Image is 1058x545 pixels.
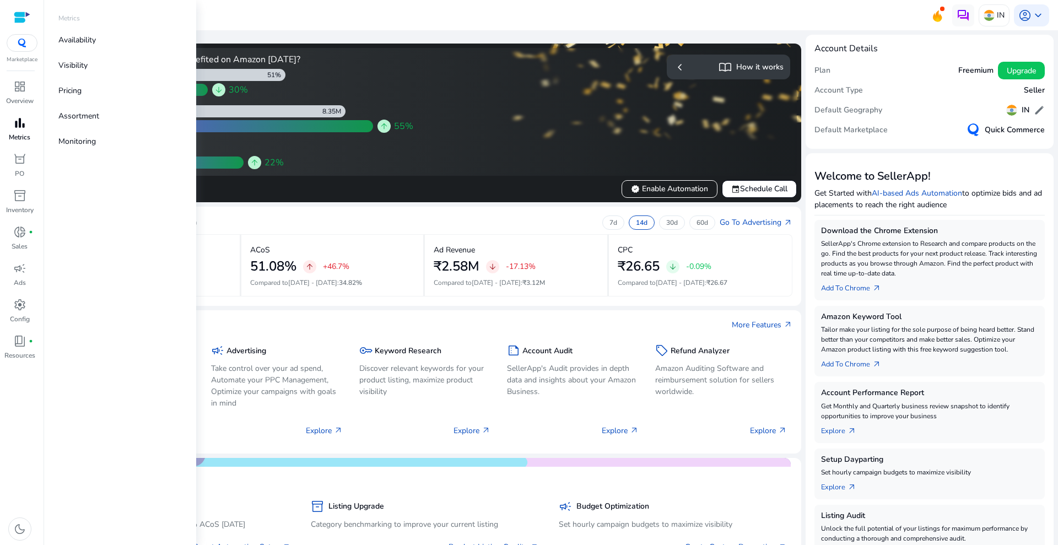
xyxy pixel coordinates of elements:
[58,136,96,147] p: Monitoring
[668,262,677,271] span: arrow_downward
[13,262,26,275] span: campaign
[29,339,33,343] span: fiber_manual_record
[697,218,708,227] p: 60d
[334,426,343,435] span: arrow_outward
[848,483,856,492] span: arrow_outward
[6,96,34,106] p: Overview
[13,522,26,536] span: dark_mode
[609,218,617,227] p: 7d
[821,421,865,436] a: Explorearrow_outward
[13,225,26,239] span: donut_small
[821,325,1038,354] p: Tailor make your listing for the sole purpose of being heard better. Stand better than your compe...
[488,262,497,271] span: arrow_downward
[15,169,24,179] p: PO
[872,188,962,198] a: AI-based Ads Automation
[58,13,80,23] p: Metrics
[1022,106,1029,115] h5: IN
[622,180,717,198] button: verifiedEnable Automation
[814,86,863,95] h5: Account Type
[618,244,633,256] p: CPC
[1034,105,1045,116] span: edit
[522,347,573,356] h5: Account Audit
[814,106,882,115] h5: Default Geography
[454,425,490,436] p: Explore
[1032,9,1045,22] span: keyboard_arrow_down
[814,44,878,54] h4: Account Details
[576,502,649,511] h5: Budget Optimization
[719,61,732,74] span: import_contacts
[506,263,536,271] p: -17.13%
[472,278,521,287] span: [DATE] - [DATE]
[434,244,475,256] p: Ad Revenue
[10,314,30,324] p: Config
[311,500,324,513] span: inventory_2
[821,278,890,294] a: Add To Chrome
[264,156,284,169] span: 22%
[12,39,32,47] img: QC-logo.svg
[507,344,520,357] span: summarize
[13,80,26,93] span: dashboard
[322,107,346,116] div: 8.35M
[821,312,1038,322] h5: Amazon Keyword Tool
[328,502,384,511] h5: Listing Upgrade
[821,467,1038,477] p: Set hourly campaign budgets to maximize visibility
[559,519,787,530] p: Set hourly campaign budgets to maximize visibility
[821,239,1038,278] p: SellerApp's Chrome extension to Research and compare products on the go. Find the best products f...
[732,319,792,331] a: More Featuresarrow_outward
[655,363,787,397] p: Amazon Auditing Software and reimbursement solution for sellers worldwide.
[997,6,1005,25] p: IN
[848,427,856,435] span: arrow_outward
[985,126,1045,135] h5: Quick Commerce
[226,347,266,356] h5: Advertising
[814,66,830,75] h5: Plan
[750,425,787,436] p: Explore
[821,455,1038,465] h5: Setup Dayparting
[323,263,349,271] p: +46.7%
[778,426,787,435] span: arrow_outward
[821,388,1038,398] h5: Account Performance Report
[250,278,415,288] p: Compared to :
[250,244,270,256] p: ACoS
[6,205,34,215] p: Inventory
[673,61,687,74] span: chevron_left
[359,344,373,357] span: key
[380,122,388,131] span: arrow_upward
[288,278,337,287] span: [DATE] - [DATE]
[722,180,797,198] button: eventSchedule Call
[821,354,890,370] a: Add To Chrome
[618,258,660,274] h2: ₹26.65
[250,158,259,167] span: arrow_upward
[13,189,26,202] span: inventory_2
[872,360,881,369] span: arrow_outward
[306,425,343,436] p: Explore
[13,334,26,348] span: book_4
[13,153,26,166] span: orders
[229,83,248,96] span: 30%
[998,62,1045,79] button: Upgrade
[671,347,730,356] h5: Refund Analyzer
[636,218,647,227] p: 14d
[559,500,572,513] span: campaign
[214,85,223,94] span: arrow_downward
[656,278,705,287] span: [DATE] - [DATE]
[814,170,1045,183] h3: Welcome to SellerApp!
[666,218,678,227] p: 30d
[1006,105,1017,116] img: in.svg
[814,187,1045,211] p: Get Started with to optimize bids and ad placements to reach the right audience
[339,278,362,287] span: 34.82%
[434,278,598,288] p: Compared to :
[507,363,639,397] p: SellerApp's Audit provides in depth data and insights about your Amazon Business.
[13,116,26,129] span: bar_chart
[686,263,711,271] p: -0.09%
[872,284,881,293] span: arrow_outward
[4,350,35,360] p: Resources
[211,344,224,357] span: campaign
[958,66,994,75] h5: Freemium
[1018,9,1032,22] span: account_circle
[9,132,30,142] p: Metrics
[821,524,1038,543] p: Unlock the full potential of your listings for maximum performance by conducting a thorough and c...
[736,63,784,72] h5: How it works
[706,278,727,287] span: ₹26.67
[29,230,33,234] span: fiber_manual_record
[731,185,740,193] span: event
